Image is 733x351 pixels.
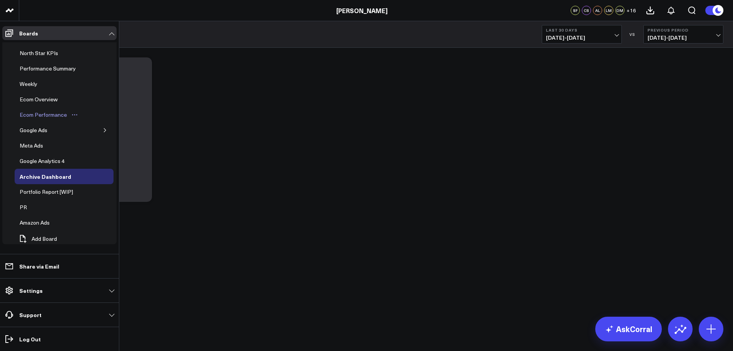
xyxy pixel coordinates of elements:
a: Amazon AdsOpen board menu [15,215,66,230]
a: Performance SummaryOpen board menu [15,61,92,76]
a: [PERSON_NAME] [336,6,387,15]
p: Share via Email [19,263,59,269]
a: Ecom OverviewOpen board menu [15,92,74,107]
p: Boards [19,30,38,36]
div: VS [626,32,639,37]
b: Previous Period [648,28,719,32]
a: Portfolio Report [WIP]Open board menu [15,184,90,200]
div: Meta Ads [18,141,45,150]
div: SF [571,6,580,15]
span: Add Board [32,236,57,242]
div: Ecom Performance [18,110,69,119]
div: CS [582,6,591,15]
button: +16 [626,6,636,15]
div: Archive Dashboard [18,172,73,181]
div: Google Analytics 4 [18,156,67,166]
a: PROpen board menu [15,200,43,215]
a: North Star KPIsOpen board menu [15,45,75,61]
p: Support [19,312,42,318]
a: Ecom PerformanceOpen board menu [15,107,83,123]
button: Last 30 Days[DATE]-[DATE] [542,25,622,44]
a: Google AdsOpen board menu [15,123,64,138]
a: AskCorral [595,317,662,341]
span: + 16 [626,8,636,13]
div: North Star KPIs [18,49,60,58]
span: [DATE] - [DATE] [546,35,618,41]
p: Log Out [19,336,41,342]
div: Weekly [18,79,39,89]
span: [DATE] - [DATE] [648,35,719,41]
div: AL [593,6,602,15]
div: DM [615,6,624,15]
div: Google Ads [18,126,49,135]
div: Performance Summary [18,64,78,73]
p: Settings [19,287,43,294]
button: Previous Period[DATE]-[DATE] [643,25,723,44]
a: Meta AdsOpen board menu [15,138,60,153]
button: Add Board [15,230,61,247]
a: Google Analytics 4Open board menu [15,153,81,169]
div: PR [18,203,29,212]
a: Archive DashboardOpen board menu [15,169,88,184]
a: WeeklyOpen board menu [15,76,54,92]
b: Last 30 Days [546,28,618,32]
button: Open board menu [69,112,80,118]
div: Ecom Overview [18,95,60,104]
div: Portfolio Report [WIP] [18,187,75,196]
div: LM [604,6,613,15]
a: Log Out [2,332,117,346]
div: Amazon Ads [18,218,52,227]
